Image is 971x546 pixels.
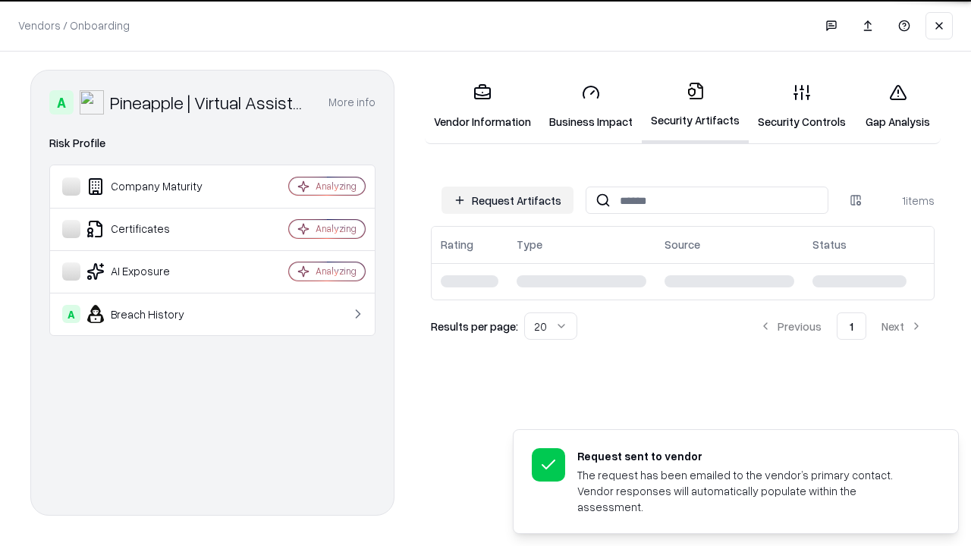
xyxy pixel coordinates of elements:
div: Breach History [62,305,244,323]
p: Results per page: [431,318,518,334]
div: Type [517,237,542,253]
button: 1 [837,312,866,340]
button: Request Artifacts [442,187,573,214]
div: Source [665,237,700,253]
div: 1 items [874,193,935,209]
div: The request has been emailed to the vendor’s primary contact. Vendor responses will automatically... [577,467,922,515]
div: Analyzing [316,265,357,278]
div: Analyzing [316,180,357,193]
p: Vendors / Onboarding [18,17,130,33]
div: Rating [441,237,473,253]
a: Gap Analysis [855,71,941,142]
a: Security Controls [749,71,855,142]
a: Security Artifacts [642,70,749,143]
div: Pineapple | Virtual Assistant Agency [110,90,310,115]
div: A [62,305,80,323]
div: Risk Profile [49,134,376,152]
div: Status [812,237,847,253]
div: A [49,90,74,115]
div: Certificates [62,220,244,238]
div: Analyzing [316,222,357,235]
img: Pineapple | Virtual Assistant Agency [80,90,104,115]
a: Business Impact [540,71,642,142]
nav: pagination [747,312,935,340]
div: Company Maturity [62,177,244,196]
div: AI Exposure [62,262,244,281]
a: Vendor Information [425,71,540,142]
button: More info [328,89,376,116]
div: Request sent to vendor [577,448,922,464]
